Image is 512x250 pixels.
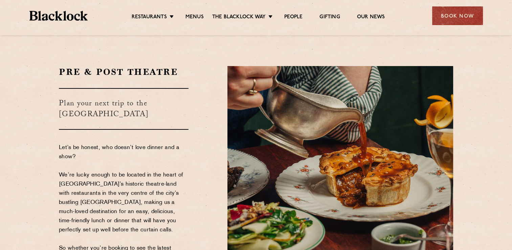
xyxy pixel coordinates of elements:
a: Our News [357,14,385,21]
h3: Plan your next trip to the [GEOGRAPHIC_DATA] [59,88,188,130]
div: Book Now [432,6,483,25]
a: Restaurants [132,14,167,21]
a: Gifting [319,14,340,21]
a: Menus [185,14,204,21]
img: BL_Textured_Logo-footer-cropped.svg [29,11,88,21]
a: People [284,14,303,21]
h2: Pre & Post Theatre [59,66,188,78]
a: The Blacklock Way [212,14,266,21]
